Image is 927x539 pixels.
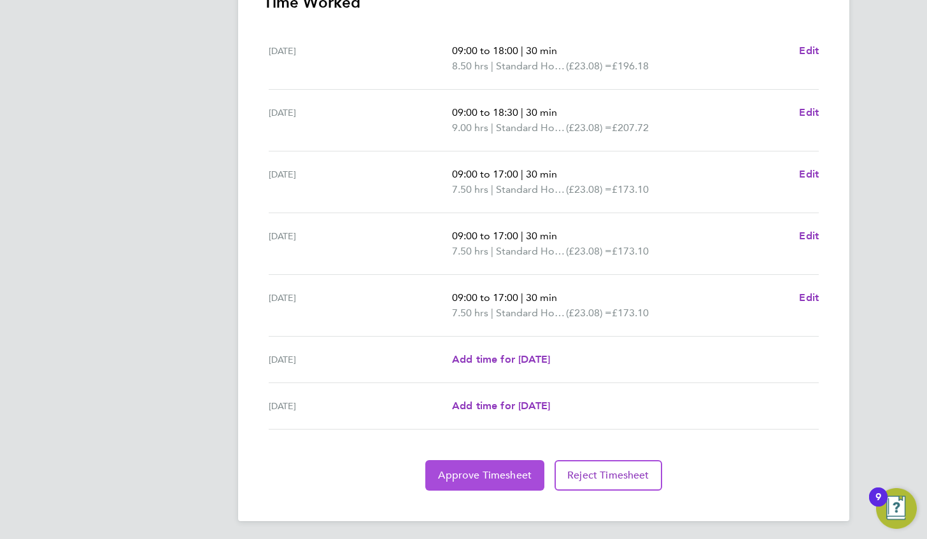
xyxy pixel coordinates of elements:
span: (£23.08) = [566,60,612,72]
span: | [521,45,523,57]
span: Add time for [DATE] [452,400,550,412]
span: | [521,168,523,180]
span: Edit [799,230,819,242]
span: (£23.08) = [566,183,612,195]
span: £173.10 [612,245,649,257]
span: 30 min [526,291,557,304]
span: £196.18 [612,60,649,72]
span: Edit [799,45,819,57]
span: 09:00 to 18:30 [452,106,518,118]
span: 7.50 hrs [452,245,488,257]
span: 9.00 hrs [452,122,488,134]
a: Edit [799,290,819,305]
span: Edit [799,106,819,118]
div: [DATE] [269,290,452,321]
span: 7.50 hrs [452,307,488,319]
div: [DATE] [269,105,452,136]
span: Standard Hourly [496,182,566,197]
span: 30 min [526,168,557,180]
span: Edit [799,291,819,304]
span: (£23.08) = [566,245,612,257]
div: [DATE] [269,167,452,197]
span: | [521,106,523,118]
a: Add time for [DATE] [452,352,550,367]
span: 7.50 hrs [452,183,488,195]
span: £207.72 [612,122,649,134]
span: Standard Hourly [496,59,566,74]
span: (£23.08) = [566,122,612,134]
a: Edit [799,228,819,244]
span: 09:00 to 18:00 [452,45,518,57]
span: Add time for [DATE] [452,353,550,365]
span: 09:00 to 17:00 [452,230,518,242]
a: Edit [799,43,819,59]
div: [DATE] [269,43,452,74]
span: Edit [799,168,819,180]
button: Approve Timesheet [425,460,544,491]
span: Standard Hourly [496,244,566,259]
button: Reject Timesheet [555,460,662,491]
div: 9 [875,497,881,514]
a: Edit [799,167,819,182]
span: 8.50 hrs [452,60,488,72]
span: £173.10 [612,307,649,319]
span: | [491,183,493,195]
span: 09:00 to 17:00 [452,168,518,180]
span: Approve Timesheet [438,469,532,482]
span: | [521,230,523,242]
span: 30 min [526,230,557,242]
span: | [521,291,523,304]
div: [DATE] [269,398,452,414]
span: | [491,245,493,257]
span: | [491,307,493,319]
span: | [491,122,493,134]
span: | [491,60,493,72]
span: (£23.08) = [566,307,612,319]
span: £173.10 [612,183,649,195]
span: 30 min [526,106,557,118]
span: Standard Hourly [496,120,566,136]
div: [DATE] [269,352,452,367]
span: 09:00 to 17:00 [452,291,518,304]
a: Edit [799,105,819,120]
div: [DATE] [269,228,452,259]
span: Standard Hourly [496,305,566,321]
button: Open Resource Center, 9 new notifications [876,488,917,529]
span: Reject Timesheet [567,469,649,482]
a: Add time for [DATE] [452,398,550,414]
span: 30 min [526,45,557,57]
